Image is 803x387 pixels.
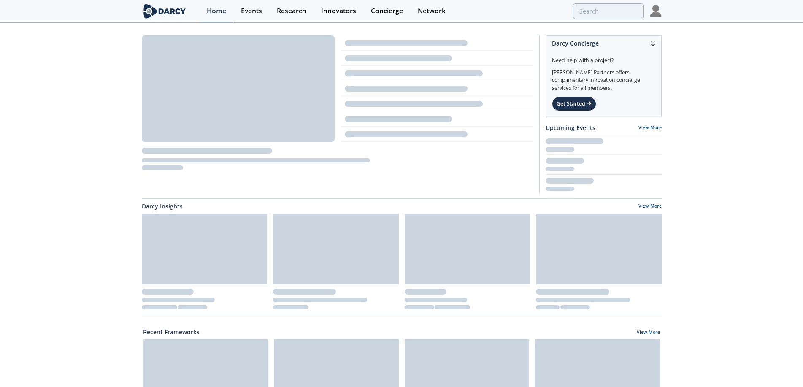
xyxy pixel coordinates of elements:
[768,353,795,379] iframe: chat widget
[277,8,306,14] div: Research
[207,8,226,14] div: Home
[142,202,183,211] a: Darcy Insights
[418,8,446,14] div: Network
[546,123,595,132] a: Upcoming Events
[638,124,662,130] a: View More
[552,64,655,92] div: [PERSON_NAME] Partners offers complimentary innovation concierge services for all members.
[637,329,660,337] a: View More
[142,4,188,19] img: logo-wide.svg
[241,8,262,14] div: Events
[650,5,662,17] img: Profile
[651,41,655,46] img: information.svg
[143,327,200,336] a: Recent Frameworks
[371,8,403,14] div: Concierge
[573,3,644,19] input: Advanced Search
[552,36,655,51] div: Darcy Concierge
[638,203,662,211] a: View More
[552,97,596,111] div: Get Started
[321,8,356,14] div: Innovators
[552,51,655,64] div: Need help with a project?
